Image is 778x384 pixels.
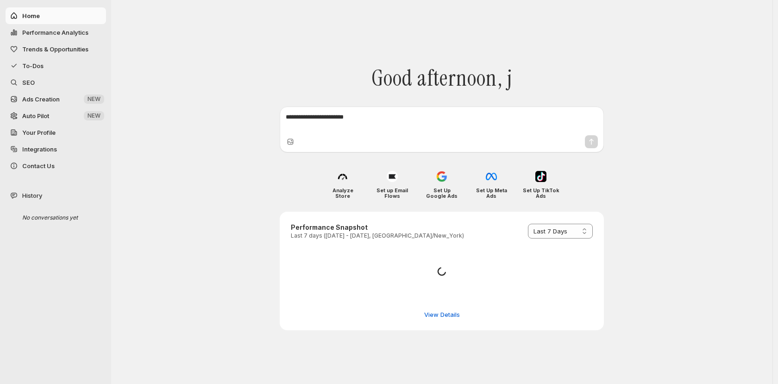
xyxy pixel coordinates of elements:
h4: Analyze Store [325,188,361,199]
button: Home [6,7,106,24]
a: Integrations [6,141,106,157]
span: Performance Analytics [22,29,88,36]
h4: Set Up Meta Ads [473,188,510,199]
img: Set up Email Flows icon [387,171,398,182]
span: Trends & Opportunities [22,45,88,53]
img: Set Up Google Ads icon [436,171,447,182]
img: Set Up TikTok Ads icon [535,171,546,182]
span: Auto Pilot [22,112,49,120]
a: SEO [6,74,106,91]
span: To-Dos [22,62,44,69]
span: Home [22,12,40,19]
h4: Set Up TikTok Ads [523,188,559,199]
h3: Performance Snapshot [291,223,464,232]
img: Analyze Store icon [337,171,348,182]
button: Contact Us [6,157,106,174]
button: Ads Creation [6,91,106,107]
span: View Details [424,310,460,319]
button: Trends & Opportunities [6,41,106,57]
h4: Set up Email Flows [374,188,411,199]
span: Good afternoon, j [371,65,512,92]
span: SEO [22,79,35,86]
span: NEW [88,95,100,103]
h4: Set Up Google Ads [424,188,460,199]
span: Contact Us [22,162,55,170]
span: Integrations [22,145,57,153]
span: History [22,191,42,200]
p: Last 7 days ([DATE] - [DATE], [GEOGRAPHIC_DATA]/New_York) [291,232,464,239]
img: Set Up Meta Ads icon [486,171,497,182]
button: View detailed performance [419,307,465,322]
span: Your Profile [22,129,56,136]
span: NEW [88,112,100,120]
span: Ads Creation [22,95,60,103]
div: No conversations yet [15,209,103,226]
button: Upload image [286,137,295,146]
a: Your Profile [6,124,106,141]
button: Performance Analytics [6,24,106,41]
button: To-Dos [6,57,106,74]
a: Auto Pilot [6,107,106,124]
